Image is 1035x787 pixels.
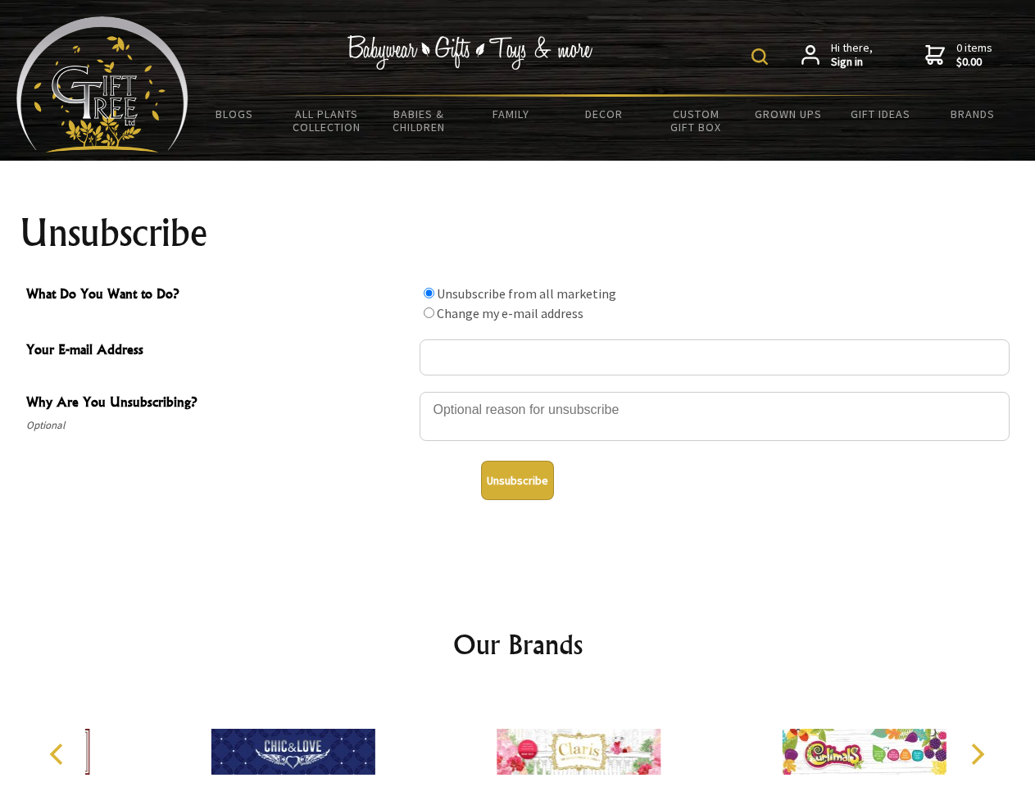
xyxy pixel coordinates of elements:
[959,736,995,772] button: Next
[420,392,1010,441] textarea: Why Are You Unsubscribing?
[751,48,768,65] img: product search
[281,97,374,144] a: All Plants Collection
[424,288,434,298] input: What Do You Want to Do?
[801,41,873,70] a: Hi there,Sign in
[925,41,992,70] a: 0 items$0.00
[26,392,411,416] span: Why Are You Unsubscribing?
[742,97,834,131] a: Grown Ups
[26,416,411,435] span: Optional
[41,736,77,772] button: Previous
[834,97,927,131] a: Gift Ideas
[437,285,616,302] label: Unsubscribe from all marketing
[927,97,1019,131] a: Brands
[26,284,411,307] span: What Do You Want to Do?
[831,41,873,70] span: Hi there,
[16,16,188,152] img: Babyware - Gifts - Toys and more...
[956,55,992,70] strong: $0.00
[347,35,593,70] img: Babywear - Gifts - Toys & more
[650,97,742,144] a: Custom Gift Box
[26,339,411,363] span: Your E-mail Address
[424,307,434,318] input: What Do You Want to Do?
[437,305,583,321] label: Change my e-mail address
[33,625,1003,664] h2: Our Brands
[557,97,650,131] a: Decor
[481,461,554,500] button: Unsubscribe
[465,97,558,131] a: Family
[420,339,1010,375] input: Your E-mail Address
[188,97,281,131] a: BLOGS
[831,55,873,70] strong: Sign in
[956,40,992,70] span: 0 items
[20,213,1016,252] h1: Unsubscribe
[373,97,465,144] a: Babies & Children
